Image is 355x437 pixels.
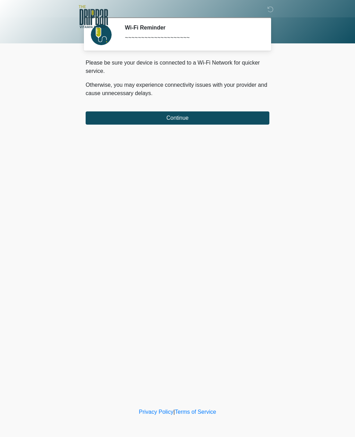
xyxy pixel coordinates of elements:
[125,34,259,42] div: ~~~~~~~~~~~~~~~~~~~~
[86,59,269,75] p: Please be sure your device is connected to a Wi-Fi Network for quicker service.
[173,409,175,415] a: |
[79,5,108,28] img: The DRIPBaR - Alamo Ranch SATX Logo
[91,24,112,45] img: Agent Avatar
[175,409,216,415] a: Terms of Service
[151,90,153,96] span: .
[139,409,174,415] a: Privacy Policy
[86,111,269,125] button: Continue
[86,81,269,98] p: Otherwise, you may experience connectivity issues with your provider and cause unnecessary delays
